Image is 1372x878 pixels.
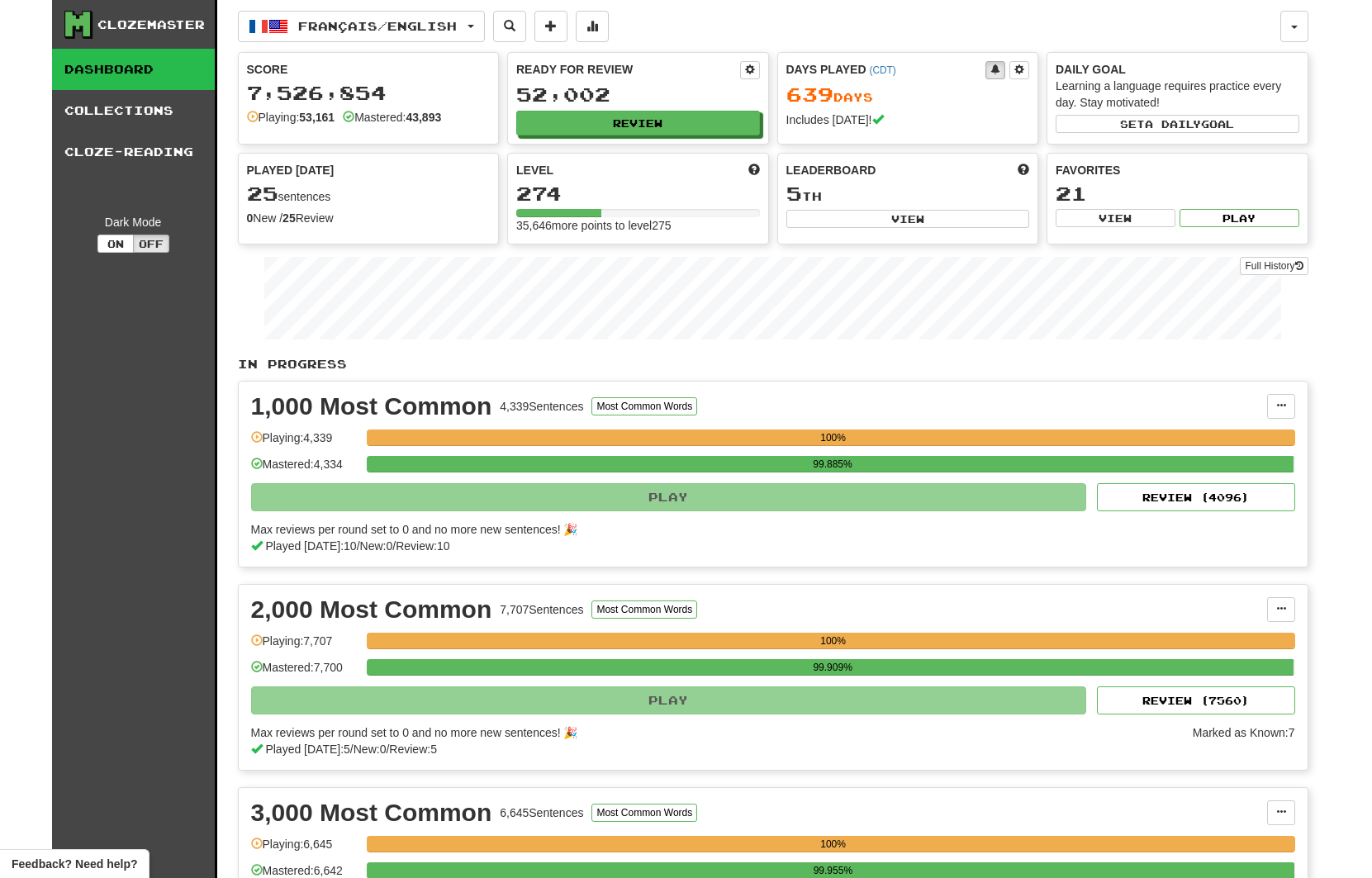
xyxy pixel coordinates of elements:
div: th [786,183,1030,205]
span: Played [DATE] [247,162,335,178]
div: Max reviews per round set to 0 and no more new sentences! 🎉 [251,724,1183,741]
div: Mastered: 7,700 [251,659,358,686]
button: View [786,210,1030,228]
span: a daily [1145,118,1201,130]
button: Play [1180,209,1299,227]
div: 35,646 more points to level 275 [516,217,760,234]
div: 7,707 Sentences [500,601,583,618]
div: Learning a language requires practice every day. Stay motivated! [1056,78,1299,111]
button: Most Common Words [591,397,697,415]
div: Playing: [247,109,335,126]
span: Open feedback widget [12,856,137,872]
div: sentences [247,183,491,205]
div: 100% [372,430,1295,446]
span: Played [DATE]: 5 [265,743,349,756]
div: 6,645 Sentences [500,804,583,821]
span: / [386,743,389,756]
div: 100% [372,836,1295,852]
span: Review: 5 [389,743,437,756]
span: 25 [247,182,278,205]
div: 7,526,854 [247,83,491,103]
div: 1,000 Most Common [251,394,492,419]
div: 4,339 Sentences [500,398,583,415]
strong: 0 [247,211,254,225]
div: New / Review [247,210,491,226]
span: New: 0 [360,539,393,553]
div: Playing: 4,339 [251,430,358,457]
div: Marked as Known: 7 [1193,724,1295,757]
div: Favorites [1056,162,1299,178]
button: View [1056,209,1175,227]
button: Play [251,686,1087,714]
strong: 43,893 [406,111,441,124]
span: Level [516,162,553,178]
a: Collections [52,90,215,131]
div: 52,002 [516,84,760,105]
div: Score [247,61,491,78]
button: Most Common Words [591,804,697,822]
button: Off [133,235,169,253]
a: Full History [1240,257,1308,275]
button: Add sentence to collection [534,11,567,42]
strong: 53,161 [299,111,335,124]
button: Review [516,111,760,135]
button: Search sentences [493,11,526,42]
div: Daily Goal [1056,61,1299,78]
div: Days Played [786,61,986,78]
a: (CDT) [869,64,895,76]
span: Score more points to level up [748,162,760,178]
button: Play [251,483,1087,511]
span: Français / English [298,19,457,33]
a: Cloze-Reading [52,131,215,173]
div: Mastered: [343,109,441,126]
div: Includes [DATE]! [786,112,1030,128]
p: In Progress [238,356,1308,373]
span: This week in points, UTC [1018,162,1029,178]
span: Review: 10 [396,539,449,553]
span: / [357,539,360,553]
span: 639 [786,83,833,106]
button: Most Common Words [591,600,697,619]
div: Day s [786,84,1030,106]
strong: 25 [282,211,296,225]
span: Played [DATE]: 10 [265,539,356,553]
button: Review (4096) [1097,483,1295,511]
span: Leaderboard [786,162,876,178]
button: Seta dailygoal [1056,115,1299,133]
div: 274 [516,183,760,204]
div: 99.885% [372,456,1294,472]
a: Dashboard [52,49,215,90]
span: / [392,539,396,553]
div: Mastered: 4,334 [251,456,358,483]
div: Max reviews per round set to 0 and no more new sentences! 🎉 [251,521,1285,538]
button: Français/English [238,11,485,42]
span: 5 [786,182,802,205]
div: 21 [1056,183,1299,204]
button: On [97,235,134,253]
div: Playing: 6,645 [251,836,358,863]
div: Dark Mode [64,214,202,230]
div: 2,000 Most Common [251,597,492,622]
div: Playing: 7,707 [251,633,358,660]
div: 99.909% [372,659,1294,676]
div: Ready for Review [516,61,740,78]
div: 3,000 Most Common [251,800,492,825]
span: New: 0 [354,743,387,756]
button: Review (7560) [1097,686,1295,714]
div: 100% [372,633,1295,649]
div: Clozemaster [97,17,205,33]
span: / [350,743,354,756]
button: More stats [576,11,609,42]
